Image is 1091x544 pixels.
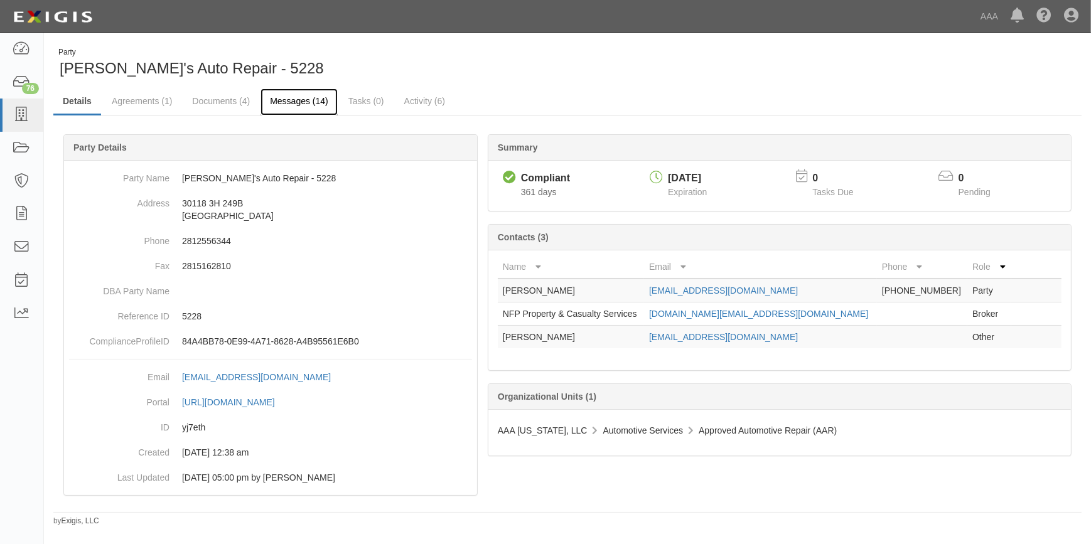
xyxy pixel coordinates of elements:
dd: yj7eth [69,415,472,440]
span: Expiration [668,187,707,197]
td: [PHONE_NUMBER] [877,279,967,302]
dt: Address [69,191,169,210]
div: Compliant [521,171,570,186]
dt: ID [69,415,169,434]
a: Agreements (1) [102,88,181,114]
p: 0 [959,171,1006,186]
a: Tasks (0) [339,88,394,114]
div: Ken's Auto Repair - 5228 [53,47,558,79]
b: Contacts (3) [498,232,549,242]
dd: 02/13/2024 05:00 pm by Samantha Molina [69,465,472,490]
span: Approved Automotive Repair (AAR) [699,425,837,435]
dd: 2812556344 [69,228,472,253]
td: [PERSON_NAME] [498,326,644,349]
div: Party [58,47,324,58]
span: AAA [US_STATE], LLC [498,425,588,435]
span: Tasks Due [812,187,853,197]
td: Party [967,279,1011,302]
dt: Email [69,365,169,383]
dt: Party Name [69,166,169,184]
div: [EMAIL_ADDRESS][DOMAIN_NAME] [182,371,331,383]
i: Help Center - Complianz [1036,9,1051,24]
a: Messages (14) [261,88,338,115]
b: Party Details [73,142,127,152]
a: Details [53,88,101,115]
dt: DBA Party Name [69,279,169,297]
p: 5228 [182,310,472,323]
a: [DOMAIN_NAME][EMAIL_ADDRESS][DOMAIN_NAME] [649,309,868,319]
a: [URL][DOMAIN_NAME] [182,397,289,407]
dt: Created [69,440,169,459]
a: [EMAIL_ADDRESS][DOMAIN_NAME] [649,285,798,296]
a: Exigis, LLC [62,516,99,525]
dd: 30118 3H 249B [GEOGRAPHIC_DATA] [69,191,472,228]
dt: ComplianceProfileID [69,329,169,348]
th: Role [967,255,1011,279]
p: 84A4BB78-0E99-4A71-8628-A4B95561E6B0 [182,335,472,348]
dt: Fax [69,253,169,272]
i: Compliant [503,171,516,184]
b: Summary [498,142,538,152]
p: 0 [812,171,869,186]
div: 76 [22,83,39,94]
div: [DATE] [668,171,707,186]
dt: Reference ID [69,304,169,323]
th: Name [498,255,644,279]
dd: 03/10/2023 12:38 am [69,440,472,465]
dt: Portal [69,390,169,408]
td: Other [967,326,1011,349]
span: Automotive Services [603,425,684,435]
a: [EMAIL_ADDRESS][DOMAIN_NAME] [182,372,345,382]
dt: Last Updated [69,465,169,484]
dd: 2815162810 [69,253,472,279]
th: Email [644,255,877,279]
th: Phone [877,255,967,279]
td: [PERSON_NAME] [498,279,644,302]
td: Broker [967,302,1011,326]
dt: Phone [69,228,169,247]
a: AAA [974,4,1004,29]
a: Documents (4) [183,88,259,114]
span: [PERSON_NAME]'s Auto Repair - 5228 [60,60,324,77]
td: NFP Property & Casualty Services [498,302,644,326]
dd: [PERSON_NAME]'s Auto Repair - 5228 [69,166,472,191]
small: by [53,516,99,526]
a: Activity (6) [395,88,454,114]
b: Organizational Units (1) [498,392,596,402]
a: [EMAIL_ADDRESS][DOMAIN_NAME] [649,332,798,342]
img: logo-5460c22ac91f19d4615b14bd174203de0afe785f0fc80cf4dbbc73dc1793850b.png [9,6,96,28]
span: Since 10/18/2024 [521,187,557,197]
span: Pending [959,187,991,197]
